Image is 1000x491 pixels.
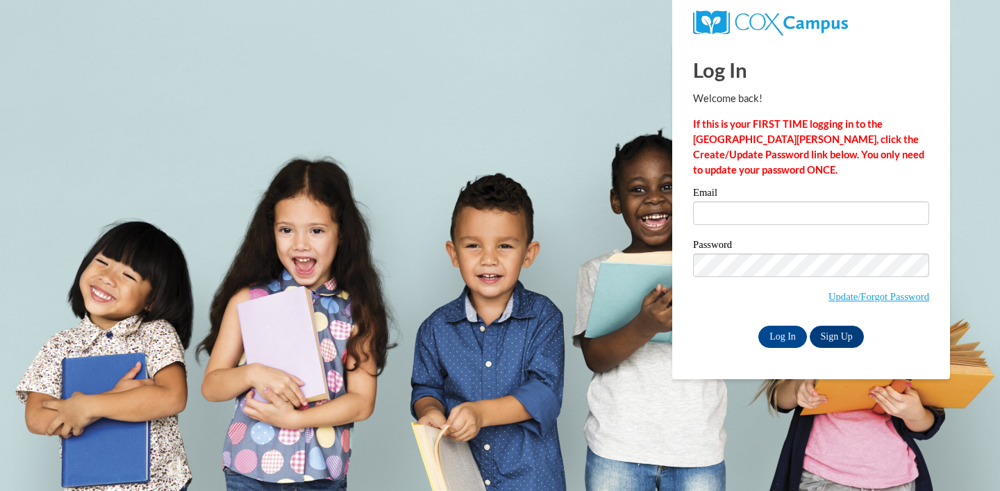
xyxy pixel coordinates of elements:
a: COX Campus [693,16,848,28]
a: Sign Up [810,326,864,348]
a: Update/Forgot Password [828,291,929,302]
h1: Log In [693,56,929,84]
p: Welcome back! [693,91,929,106]
label: Email [693,188,929,201]
label: Password [693,240,929,253]
strong: If this is your FIRST TIME logging in to the [GEOGRAPHIC_DATA][PERSON_NAME], click the Create/Upd... [693,118,924,176]
input: Log In [758,326,807,348]
img: COX Campus [693,10,848,35]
